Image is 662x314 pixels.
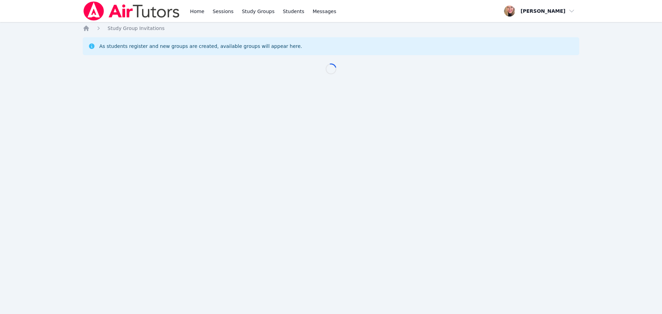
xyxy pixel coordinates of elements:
[83,25,579,32] nav: Breadcrumb
[108,25,164,32] a: Study Group Invitations
[99,43,302,50] div: As students register and new groups are created, available groups will appear here.
[313,8,337,15] span: Messages
[108,26,164,31] span: Study Group Invitations
[83,1,180,21] img: Air Tutors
